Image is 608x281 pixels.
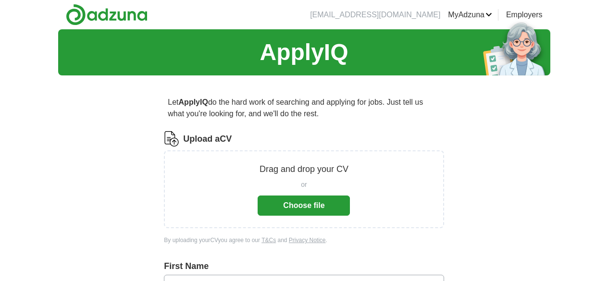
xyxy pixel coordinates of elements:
[260,35,348,70] h1: ApplyIQ
[448,9,492,21] a: MyAdzuna
[183,133,232,146] label: Upload a CV
[258,195,350,216] button: Choose file
[164,93,444,123] p: Let do the hard work of searching and applying for jobs. Just tell us what you're looking for, an...
[301,180,307,190] span: or
[66,4,148,25] img: Adzuna logo
[289,237,326,244] a: Privacy Notice
[179,98,208,106] strong: ApplyIQ
[310,9,440,21] li: [EMAIL_ADDRESS][DOMAIN_NAME]
[164,236,444,244] div: By uploading your CV you agree to our and .
[164,260,444,273] label: First Name
[261,237,276,244] a: T&Cs
[260,163,348,176] p: Drag and drop your CV
[164,131,179,147] img: CV Icon
[506,9,543,21] a: Employers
